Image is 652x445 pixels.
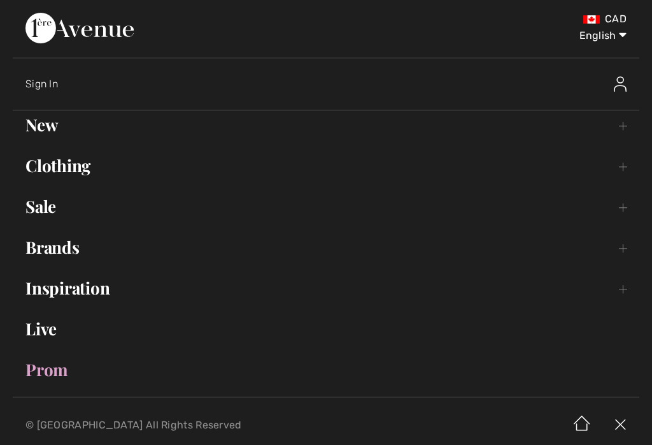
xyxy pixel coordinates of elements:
[614,77,627,92] img: Sign In
[384,13,627,26] div: CAD
[13,193,639,221] a: Sale
[601,405,639,445] img: X
[25,78,58,90] span: Sign In
[25,421,383,430] p: © [GEOGRAPHIC_DATA] All Rights Reserved
[563,405,601,445] img: Home
[13,315,639,343] a: Live
[13,233,639,261] a: Brands
[13,152,639,180] a: Clothing
[25,13,134,43] img: 1ère Avenue
[13,356,639,384] a: Prom
[25,64,639,105] a: Sign InSign In
[13,274,639,302] a: Inspiration
[13,111,639,139] a: New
